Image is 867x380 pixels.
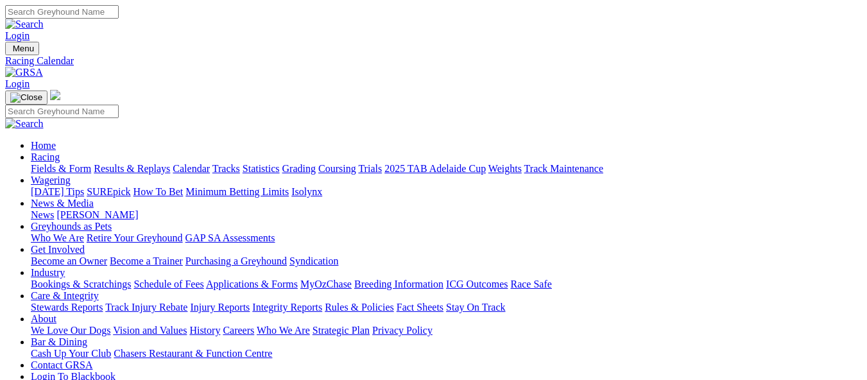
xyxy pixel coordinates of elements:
a: Become an Owner [31,255,107,266]
a: How To Bet [133,186,184,197]
a: Coursing [318,163,356,174]
a: Track Maintenance [524,163,603,174]
a: Contact GRSA [31,359,92,370]
a: Breeding Information [354,279,443,289]
a: News [31,209,54,220]
input: Search [5,105,119,118]
div: Bar & Dining [31,348,862,359]
a: Who We Are [31,232,84,243]
div: Racing [31,163,862,175]
img: logo-grsa-white.png [50,90,60,100]
a: [PERSON_NAME] [56,209,138,220]
a: Care & Integrity [31,290,99,301]
a: Home [31,140,56,151]
a: Racing [31,151,60,162]
a: Retire Your Greyhound [87,232,183,243]
a: 2025 TAB Adelaide Cup [384,163,486,174]
a: Login [5,30,30,41]
span: Menu [13,44,34,53]
a: Calendar [173,163,210,174]
a: Privacy Policy [372,325,433,336]
a: Bar & Dining [31,336,87,347]
img: Close [10,92,42,103]
a: Bookings & Scratchings [31,279,131,289]
a: Become a Trainer [110,255,183,266]
a: Wagering [31,175,71,186]
a: Isolynx [291,186,322,197]
button: Toggle navigation [5,42,39,55]
a: Integrity Reports [252,302,322,313]
a: Rules & Policies [325,302,394,313]
a: Fields & Form [31,163,91,174]
a: Results & Replays [94,163,170,174]
a: Chasers Restaurant & Function Centre [114,348,272,359]
a: [DATE] Tips [31,186,84,197]
div: Wagering [31,186,862,198]
div: News & Media [31,209,862,221]
div: Industry [31,279,862,290]
button: Toggle navigation [5,91,47,105]
a: Injury Reports [190,302,250,313]
a: Stay On Track [446,302,505,313]
a: We Love Our Dogs [31,325,110,336]
a: Trials [358,163,382,174]
input: Search [5,5,119,19]
a: About [31,313,56,324]
a: Greyhounds as Pets [31,221,112,232]
a: MyOzChase [300,279,352,289]
a: SUREpick [87,186,130,197]
a: Tracks [212,163,240,174]
a: Racing Calendar [5,55,862,67]
a: Applications & Forms [206,279,298,289]
a: Track Injury Rebate [105,302,187,313]
div: Get Involved [31,255,862,267]
a: Grading [282,163,316,174]
a: Careers [223,325,254,336]
a: Schedule of Fees [133,279,203,289]
img: Search [5,19,44,30]
a: Get Involved [31,244,85,255]
div: Greyhounds as Pets [31,232,862,244]
a: GAP SA Assessments [185,232,275,243]
img: GRSA [5,67,43,78]
a: Who We Are [257,325,310,336]
div: About [31,325,862,336]
img: Search [5,118,44,130]
a: Weights [488,163,522,174]
div: Care & Integrity [31,302,862,313]
a: Industry [31,267,65,278]
a: Cash Up Your Club [31,348,111,359]
a: Strategic Plan [313,325,370,336]
a: ICG Outcomes [446,279,508,289]
a: Stewards Reports [31,302,103,313]
a: Fact Sheets [397,302,443,313]
a: Login [5,78,30,89]
a: Race Safe [510,279,551,289]
a: Statistics [243,163,280,174]
a: Purchasing a Greyhound [185,255,287,266]
a: Syndication [289,255,338,266]
a: History [189,325,220,336]
a: Vision and Values [113,325,187,336]
a: Minimum Betting Limits [185,186,289,197]
a: News & Media [31,198,94,209]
